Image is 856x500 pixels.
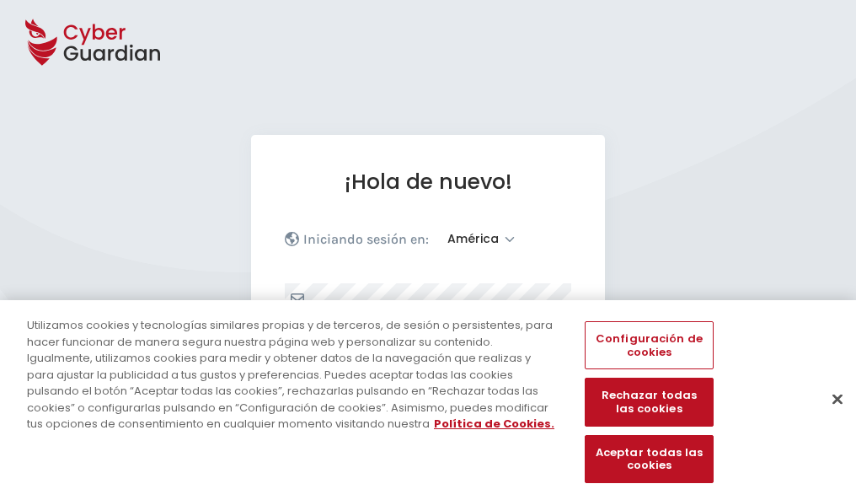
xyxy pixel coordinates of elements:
[585,379,713,427] button: Rechazar todas las cookies
[434,416,554,432] a: Más información sobre su privacidad, se abre en una nueva pestaña
[285,169,571,195] h1: ¡Hola de nuevo!
[819,380,856,417] button: Cerrar
[303,231,429,248] p: Iniciando sesión en:
[27,317,559,433] div: Utilizamos cookies y tecnologías similares propias y de terceros, de sesión o persistentes, para ...
[585,435,713,483] button: Aceptar todas las cookies
[585,321,713,369] button: Configuración de cookies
